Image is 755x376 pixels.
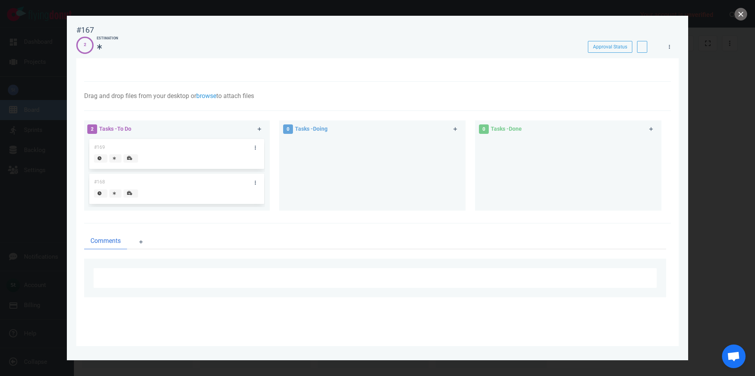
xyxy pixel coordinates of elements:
[295,126,328,132] span: Tasks - Doing
[99,126,131,132] span: Tasks - To Do
[588,41,632,53] button: Approval Status
[97,36,118,41] div: Estimation
[216,92,254,100] span: to attach files
[196,92,216,100] a: browse
[491,126,522,132] span: Tasks - Done
[84,92,196,100] span: Drag and drop files from your desktop or
[84,42,86,48] div: 2
[479,124,489,134] span: 0
[90,236,121,246] span: Comments
[87,124,97,134] span: 2
[722,345,746,368] div: Open chat
[94,144,105,150] span: #169
[94,179,105,185] span: #168
[283,124,293,134] span: 0
[76,25,94,35] div: #167
[735,8,747,20] button: close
